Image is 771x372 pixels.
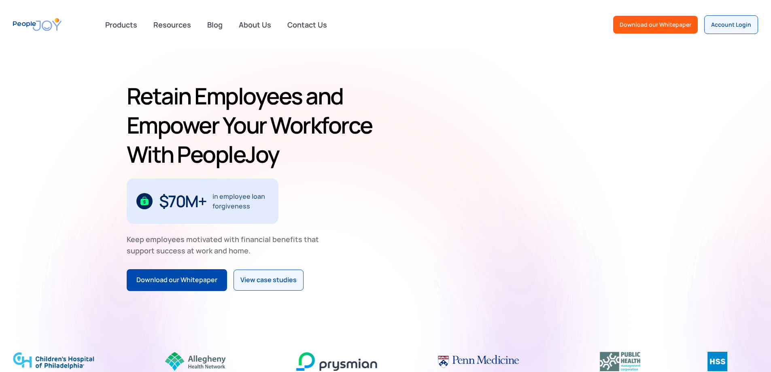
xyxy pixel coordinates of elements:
[127,179,278,224] div: 1 / 3
[136,275,217,285] div: Download our Whitepaper
[127,234,326,256] div: Keep employees motivated with financial benefits that support success at work and home.
[159,195,206,208] div: $70M+
[704,15,758,34] a: Account Login
[613,16,698,34] a: Download our Whitepaper
[149,16,196,34] a: Resources
[234,16,276,34] a: About Us
[212,191,269,211] div: in employee loan forgiveness
[13,13,62,36] a: home
[127,81,382,169] h1: Retain Employees and Empower Your Workforce With PeopleJoy
[234,270,304,291] a: View case studies
[240,275,297,285] div: View case studies
[282,16,332,34] a: Contact Us
[100,17,142,33] div: Products
[202,16,227,34] a: Blog
[711,21,751,29] div: Account Login
[620,21,691,29] div: Download our Whitepaper
[127,269,227,291] a: Download our Whitepaper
